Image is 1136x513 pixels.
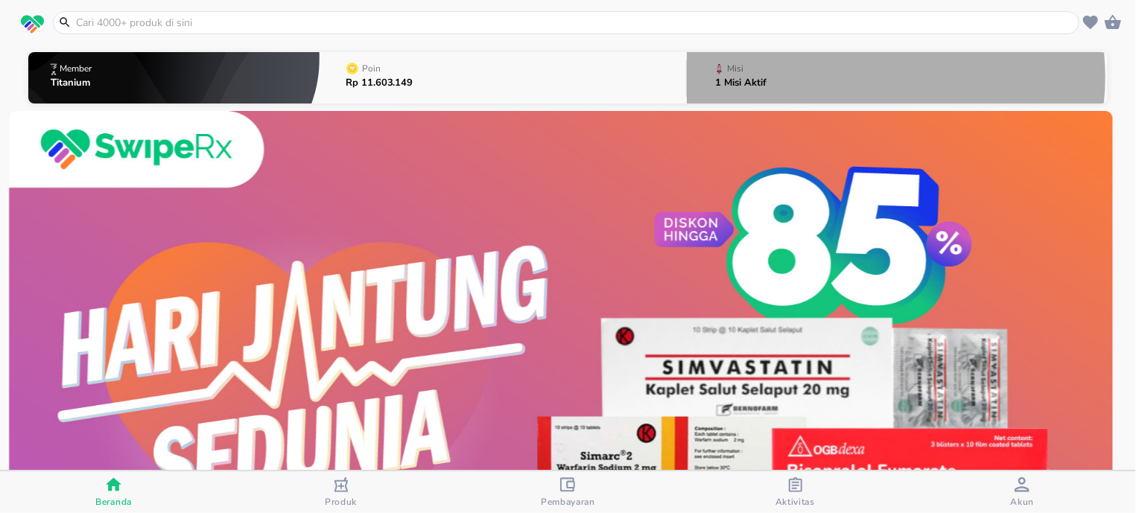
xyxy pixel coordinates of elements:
p: Rp 11.603.149 [346,78,413,88]
button: Misi1 Misi Aktif [687,48,1108,107]
button: PoinRp 11.603.149 [320,48,686,107]
p: Member [60,64,92,73]
button: Aktivitas [682,471,909,513]
button: MemberTitanium [28,48,320,107]
span: Produk [325,496,357,508]
p: 1 Misi Aktif [715,78,767,88]
p: Poin [362,64,381,73]
span: Akun [1011,496,1035,508]
span: Beranda [95,496,132,508]
button: Akun [909,471,1136,513]
img: logo_swiperx_s.bd005f3b.svg [21,15,44,34]
span: Pembayaran [541,496,595,508]
p: Titanium [51,78,95,88]
button: Pembayaran [454,471,682,513]
p: Misi [727,64,743,73]
button: Produk [227,471,454,513]
input: Cari 4000+ produk di sini [74,15,1076,31]
span: Aktivitas [775,496,815,508]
